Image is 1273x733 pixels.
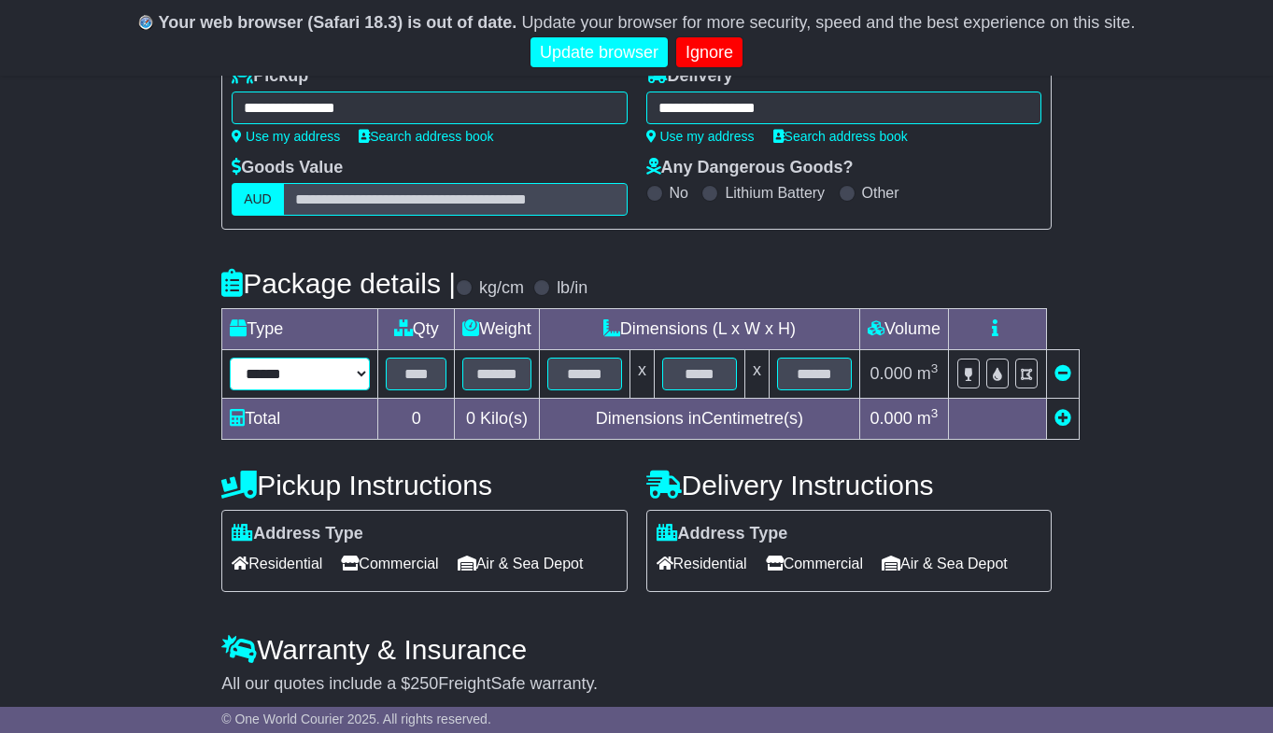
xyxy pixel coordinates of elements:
[232,66,308,87] label: Pickup
[646,129,755,144] a: Use my address
[458,549,584,578] span: Air & Sea Depot
[657,524,788,544] label: Address Type
[232,158,343,178] label: Goods Value
[646,470,1052,500] h4: Delivery Instructions
[378,399,455,440] td: 0
[455,399,540,440] td: Kilo(s)
[859,309,948,350] td: Volume
[159,13,517,32] b: Your web browser (Safari 18.3) is out of date.
[359,129,493,144] a: Search address book
[521,13,1135,32] span: Update your browser for more security, speed and the best experience on this site.
[1054,364,1071,383] a: Remove this item
[222,309,378,350] td: Type
[646,66,733,87] label: Delivery
[773,129,908,144] a: Search address book
[232,549,322,578] span: Residential
[221,712,491,726] span: © One World Courier 2025. All rights reserved.
[766,549,863,578] span: Commercial
[539,309,859,350] td: Dimensions (L x W x H)
[870,409,912,428] span: 0.000
[870,364,912,383] span: 0.000
[378,309,455,350] td: Qty
[931,361,939,375] sup: 3
[646,158,854,178] label: Any Dangerous Goods?
[917,409,939,428] span: m
[657,549,747,578] span: Residential
[917,364,939,383] span: m
[931,406,939,420] sup: 3
[232,183,284,216] label: AUD
[410,674,438,693] span: 250
[232,524,363,544] label: Address Type
[232,129,340,144] a: Use my address
[676,37,743,68] a: Ignore
[725,184,825,202] label: Lithium Battery
[341,549,438,578] span: Commercial
[744,350,769,399] td: x
[557,278,587,299] label: lb/in
[221,674,1052,695] div: All our quotes include a $ FreightSafe warranty.
[539,399,859,440] td: Dimensions in Centimetre(s)
[862,184,899,202] label: Other
[455,309,540,350] td: Weight
[222,399,378,440] td: Total
[629,350,654,399] td: x
[221,470,627,500] h4: Pickup Instructions
[670,184,688,202] label: No
[221,268,456,299] h4: Package details |
[530,37,668,68] a: Update browser
[1054,409,1071,428] a: Add new item
[466,409,475,428] span: 0
[882,549,1008,578] span: Air & Sea Depot
[479,278,524,299] label: kg/cm
[221,634,1052,665] h4: Warranty & Insurance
